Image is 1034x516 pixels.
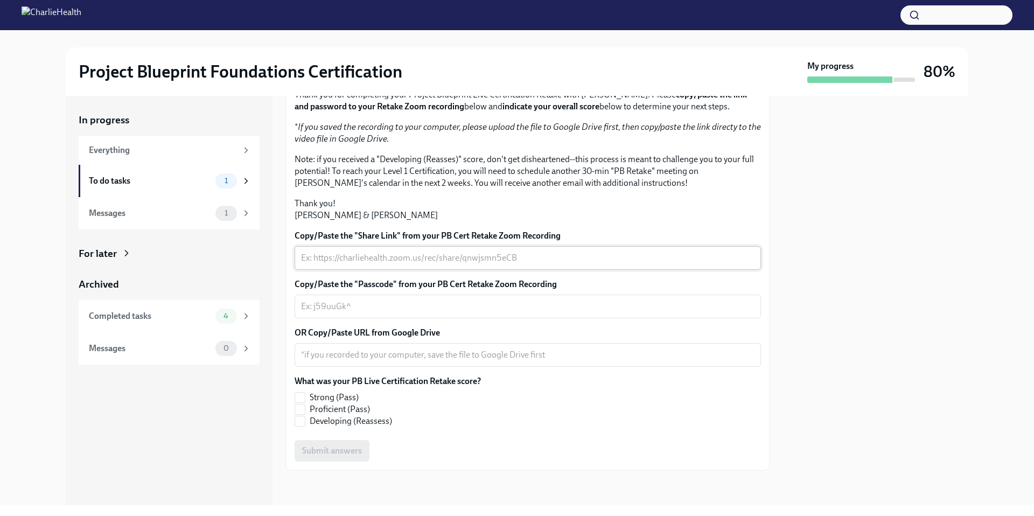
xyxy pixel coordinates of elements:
h3: 80% [924,62,955,81]
div: Completed tasks [89,310,211,322]
strong: My progress [807,60,854,72]
span: Proficient (Pass) [310,403,370,415]
em: If you saved the recording to your computer, please upload the file to Google Drive first, then c... [295,122,761,144]
a: Messages0 [79,332,260,365]
span: Developing (Reassess) [310,415,392,427]
div: For later [79,247,117,261]
span: 1 [218,209,234,217]
label: What was your PB Live Certification Retake score? [295,375,481,387]
a: For later [79,247,260,261]
div: To do tasks [89,175,211,187]
label: Copy/Paste the "Passcode" from your PB Cert Retake Zoom Recording [295,278,761,290]
a: Messages1 [79,197,260,229]
a: To do tasks1 [79,165,260,197]
span: 4 [217,312,235,320]
a: Everything [79,136,260,165]
img: CharlieHealth [22,6,81,24]
div: Everything [89,144,237,156]
p: Note: if you received a "Developing (Reasses)" score, don't get disheartened--this process is mea... [295,154,761,189]
span: 1 [218,177,234,185]
div: Messages [89,343,211,354]
div: Messages [89,207,211,219]
span: Strong (Pass) [310,392,359,403]
a: Archived [79,277,260,291]
a: In progress [79,113,260,127]
a: Completed tasks4 [79,300,260,332]
label: OR Copy/Paste URL from Google Drive [295,327,761,339]
span: 0 [217,344,235,352]
h2: Project Blueprint Foundations Certification [79,61,402,82]
label: Copy/Paste the "Share Link" from your PB Cert Retake Zoom Recording [295,230,761,242]
p: Thank you! [PERSON_NAME] & [PERSON_NAME] [295,198,761,221]
p: Thank you for completing your Project Blueprint Live Certification Retake with [PERSON_NAME]. Ple... [295,89,761,113]
strong: indicate your overall score [502,101,599,111]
